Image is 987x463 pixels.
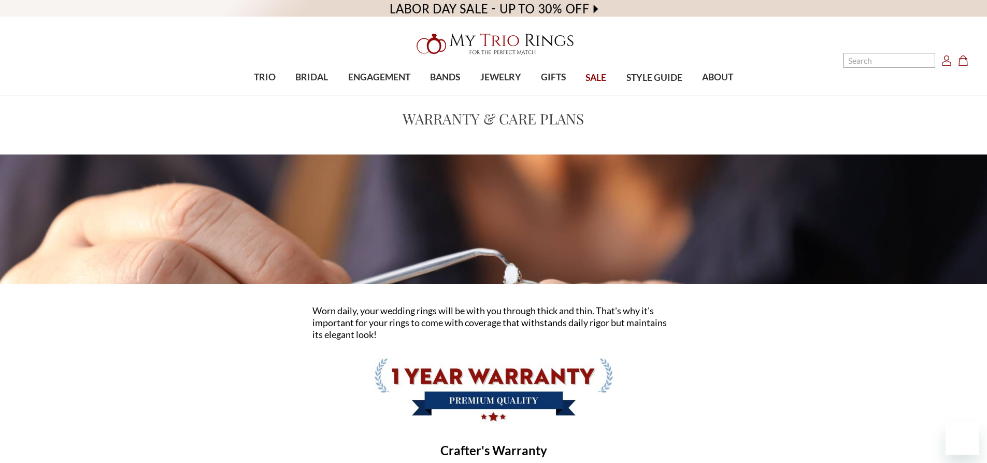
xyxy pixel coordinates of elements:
a: ABOUT [692,61,743,94]
span: BANDS [430,71,460,84]
span: BRIDAL [295,71,328,84]
a: BANDS [420,61,470,94]
img: 1 year warranty - premium quality. [375,358,613,422]
span: STYLE GUIDE [626,71,682,85]
span: ABOUT [702,71,733,84]
button: submenu toggle [374,94,384,95]
a: ENGAGEMENT [338,61,420,94]
svg: Account [941,55,952,66]
button: submenu toggle [260,94,270,95]
span: GIFTS [541,71,566,84]
span: SALE [585,71,606,85]
button: submenu toggle [712,94,723,95]
svg: cart.cart_preview [958,55,968,66]
iframe: Button to launch messaging window [946,422,979,455]
button: submenu toggle [307,94,317,95]
span: TRIO [254,71,276,84]
a: JEWELRY [470,61,531,94]
a: TRIO [244,61,285,94]
span: JEWELRY [480,71,521,84]
a: My Trio Rings [286,27,700,61]
button: submenu toggle [440,94,450,95]
a: Cart with 0 items [958,54,975,66]
input: Search [843,53,935,68]
a: BRIDAL [285,61,338,94]
a: STYLE GUIDE [616,61,692,95]
button: submenu toggle [548,94,559,95]
b: Crafter's Warranty [440,443,547,458]
a: GIFTS [531,61,576,94]
a: Account [941,54,952,66]
button: submenu toggle [495,94,506,95]
img: My Trio Rings [411,27,577,61]
span: ENGAGEMENT [348,71,410,84]
a: SALE [576,61,616,95]
h1: Warranty & Care Plans [127,108,861,130]
span: Worn daily, your wedding rings will be with you through thick and thin. That's why it's important... [312,305,667,340]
